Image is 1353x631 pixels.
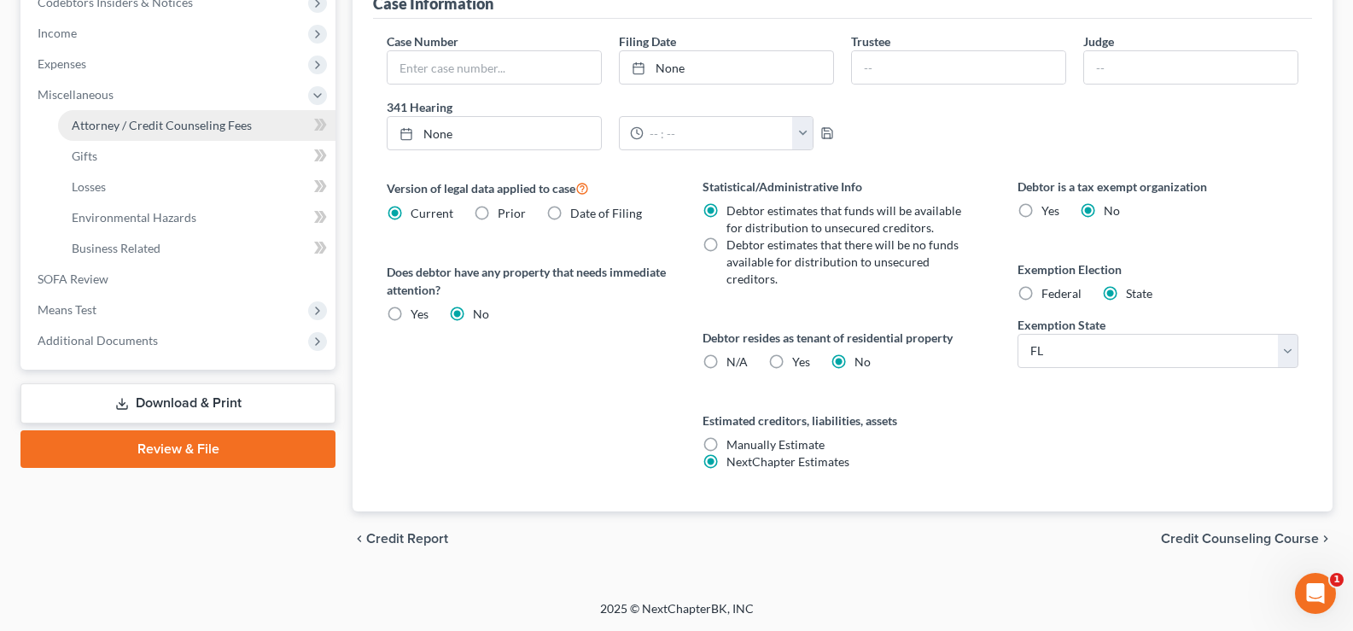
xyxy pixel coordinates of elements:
a: SOFA Review [24,264,335,295]
div: 2025 © NextChapterBK, INC [190,600,1163,631]
span: Date of Filing [570,206,642,220]
a: None [388,117,601,149]
span: Yes [792,354,810,369]
span: Miscellaneous [38,87,114,102]
span: Additional Documents [38,333,158,348]
button: Credit Counseling Course chevron_right [1161,532,1333,546]
span: 1 [1330,573,1344,587]
label: Filing Date [619,32,676,50]
span: N/A [726,354,748,369]
label: Judge [1083,32,1114,50]
iframe: Intercom live chat [1295,573,1336,614]
label: Does debtor have any property that needs immediate attention? [387,263,668,299]
span: Attorney / Credit Counseling Fees [72,118,252,132]
span: Prior [498,206,526,220]
span: Income [38,26,77,40]
label: 341 Hearing [378,98,843,116]
i: chevron_left [353,532,366,546]
label: Exemption Election [1018,260,1298,278]
label: Debtor resides as tenant of residential property [703,329,983,347]
i: chevron_right [1319,532,1333,546]
a: Environmental Hazards [58,202,335,233]
label: Estimated creditors, liabilities, assets [703,412,983,429]
input: Enter case number... [388,51,601,84]
a: Business Related [58,233,335,264]
span: State [1126,286,1152,301]
span: NextChapter Estimates [726,454,849,469]
label: Exemption State [1018,316,1105,334]
span: Environmental Hazards [72,210,196,225]
span: No [854,354,871,369]
label: Case Number [387,32,458,50]
a: Gifts [58,141,335,172]
label: Debtor is a tax exempt organization [1018,178,1298,196]
input: -- : -- [644,117,793,149]
span: Manually Estimate [726,437,825,452]
span: Business Related [72,241,160,255]
span: No [1104,203,1120,218]
span: Debtor estimates that there will be no funds available for distribution to unsecured creditors. [726,237,959,286]
a: None [620,51,833,84]
span: Credit Report [366,532,448,546]
span: Current [411,206,453,220]
span: No [473,307,489,321]
span: Debtor estimates that funds will be available for distribution to unsecured creditors. [726,203,961,235]
a: Review & File [20,430,335,468]
input: -- [852,51,1065,84]
span: Credit Counseling Course [1161,532,1319,546]
span: Yes [1041,203,1059,218]
span: Means Test [38,302,96,317]
label: Trustee [851,32,890,50]
span: Federal [1041,286,1082,301]
a: Download & Print [20,383,335,424]
span: Gifts [72,149,97,163]
button: chevron_left Credit Report [353,532,448,546]
label: Statistical/Administrative Info [703,178,983,196]
span: Yes [411,307,429,321]
a: Losses [58,172,335,202]
a: Attorney / Credit Counseling Fees [58,110,335,141]
label: Version of legal data applied to case [387,178,668,198]
input: -- [1084,51,1298,84]
span: Expenses [38,56,86,71]
span: SOFA Review [38,272,108,286]
span: Losses [72,179,106,194]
